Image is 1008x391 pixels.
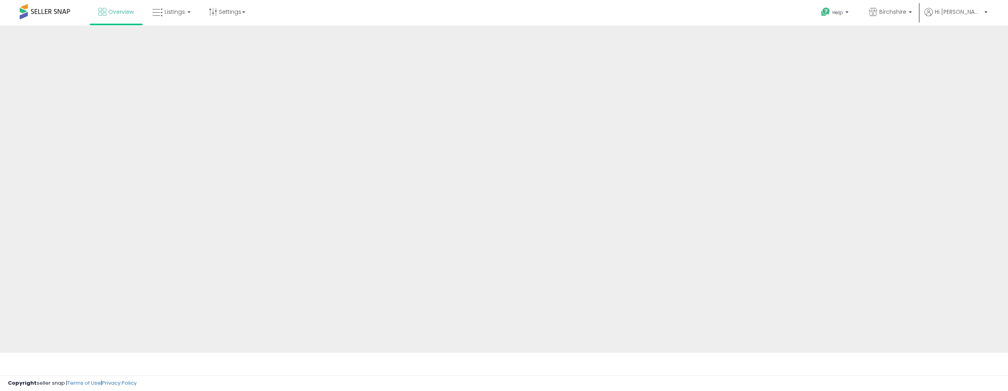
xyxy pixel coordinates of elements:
span: Listings [165,8,185,16]
span: Help [832,9,843,16]
span: Hi [PERSON_NAME] [935,8,982,16]
span: Overview [108,8,134,16]
a: Help [815,1,856,26]
i: Get Help [821,7,830,17]
span: Birchshire [879,8,906,16]
a: Hi [PERSON_NAME] [925,8,988,26]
